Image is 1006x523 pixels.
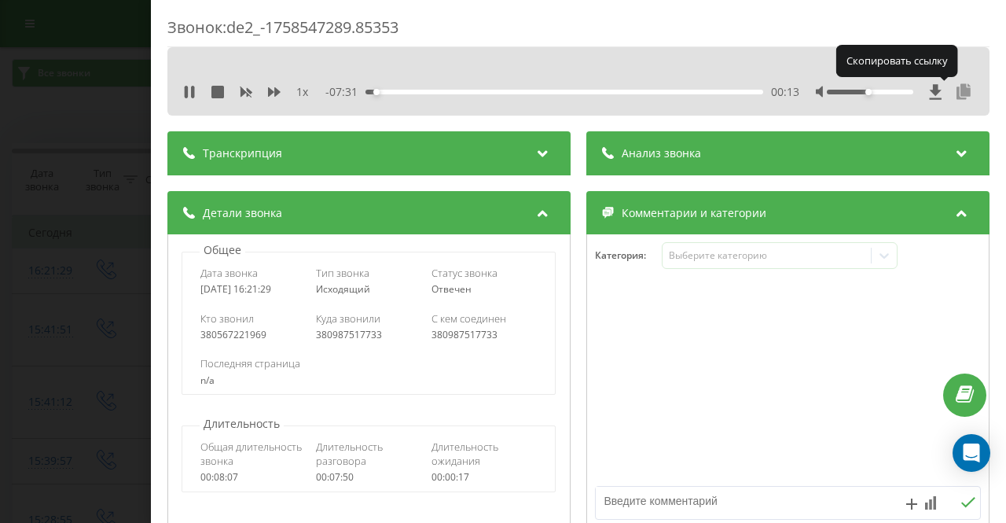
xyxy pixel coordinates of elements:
div: 380987517733 [431,330,537,341]
div: [DATE] 16:21:29 [200,284,306,295]
span: Общая длительность звонка [200,440,306,468]
span: Детали звонка [203,205,282,221]
span: Куда звонили [316,311,380,326]
span: С кем соединен [431,311,506,326]
span: Длительность разговора [316,440,421,468]
span: Анализ звонка [622,145,701,161]
span: Последняя страница [200,356,300,370]
div: Выберите категорию [669,249,865,262]
span: Тип звонка [316,266,369,280]
div: 00:07:50 [316,472,421,483]
h4: Категория : [595,250,662,261]
span: Кто звонил [200,311,254,326]
div: Звонок : de2_-1758547289.85353 [167,17,989,47]
div: n/a [200,375,537,386]
p: Длительность [200,416,284,432]
span: Исходящий [316,282,370,296]
span: Комментарии и категории [622,205,766,221]
span: Статус звонка [431,266,497,280]
p: Общее [200,242,245,258]
div: 00:08:07 [200,472,306,483]
div: 380567221969 [200,330,306,341]
span: Дата звонка [200,266,258,280]
div: Скопировать ссылку [836,45,958,76]
span: Отвечен [431,282,472,296]
span: Длительность ожидания [431,440,537,468]
span: 1 x [296,84,308,100]
span: 00:13 [771,84,799,100]
div: Accessibility label [373,89,380,95]
span: Транскрипция [203,145,282,161]
div: 380987517733 [316,330,421,341]
div: 00:00:17 [431,472,537,483]
span: - 07:31 [325,84,365,100]
div: Open Intercom Messenger [953,434,990,472]
div: Accessibility label [866,89,872,95]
